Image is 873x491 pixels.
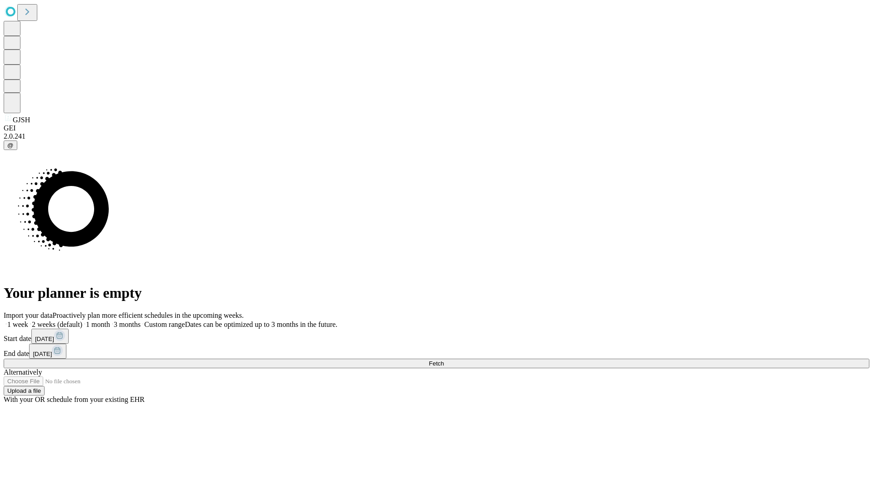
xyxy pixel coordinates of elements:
div: End date [4,344,869,359]
span: Custom range [144,321,185,328]
h1: Your planner is empty [4,285,869,301]
div: 2.0.241 [4,132,869,140]
span: Import your data [4,311,53,319]
span: With your OR schedule from your existing EHR [4,396,145,403]
span: [DATE] [35,336,54,342]
button: [DATE] [31,329,69,344]
button: Upload a file [4,386,45,396]
span: Alternatively [4,368,42,376]
span: Proactively plan more efficient schedules in the upcoming weeks. [53,311,244,319]
span: [DATE] [33,351,52,357]
div: Start date [4,329,869,344]
div: GEI [4,124,869,132]
span: @ [7,142,14,149]
span: GJSH [13,116,30,124]
span: Dates can be optimized up to 3 months in the future. [185,321,337,328]
button: @ [4,140,17,150]
span: Fetch [429,360,444,367]
span: 1 month [86,321,110,328]
button: [DATE] [29,344,66,359]
button: Fetch [4,359,869,368]
span: 2 weeks (default) [32,321,82,328]
span: 3 months [114,321,140,328]
span: 1 week [7,321,28,328]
